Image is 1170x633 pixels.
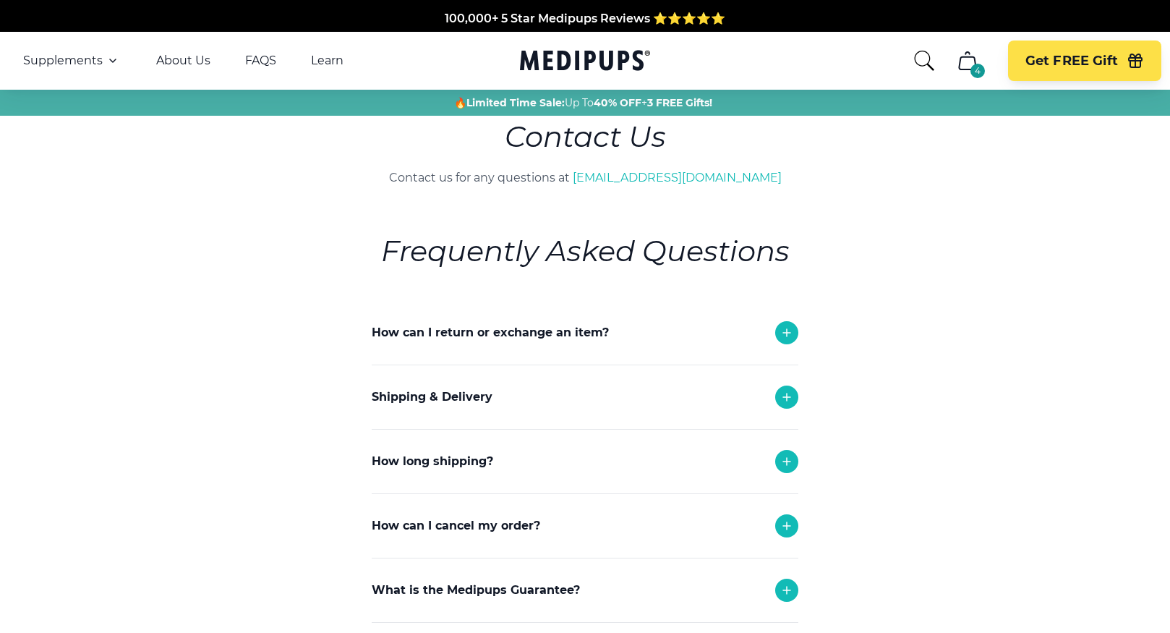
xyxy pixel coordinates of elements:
p: How can I return or exchange an item? [372,324,609,341]
a: FAQS [245,54,276,68]
button: cart [950,43,985,78]
div: 4 [970,64,985,78]
span: Supplements [23,54,103,68]
h1: Contact Us [291,116,879,158]
a: Learn [311,54,343,68]
button: Get FREE Gift [1008,41,1161,81]
span: 100,000+ 5 Star Medipups Reviews ⭐️⭐️⭐️⭐️⭐️ [445,12,725,25]
button: Supplements [23,52,121,69]
h6: Frequently Asked Questions [372,230,798,272]
p: Contact us for any questions at [291,169,879,187]
p: What is the Medipups Guarantee? [372,582,580,599]
p: How can I cancel my order? [372,517,540,535]
span: Get FREE Gift [1025,53,1118,69]
button: search [913,49,936,72]
p: How long shipping? [372,453,493,470]
a: Medipups [520,47,650,77]
a: About Us [156,54,210,68]
span: 🔥 Up To + [454,95,712,110]
a: [EMAIL_ADDRESS][DOMAIN_NAME] [573,171,782,184]
p: Shipping & Delivery [372,388,492,406]
div: Each order takes 1-2 business days to be delivered. [372,493,798,551]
